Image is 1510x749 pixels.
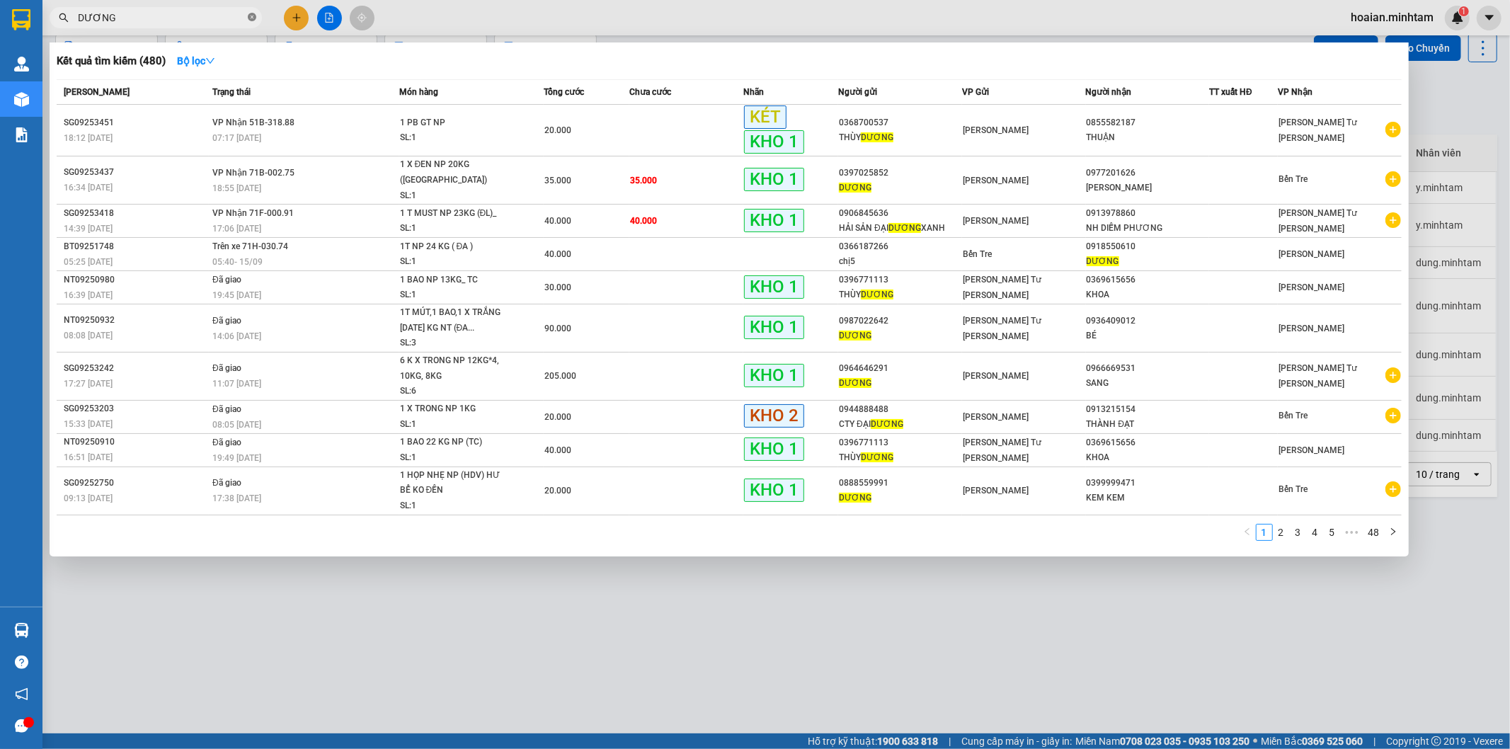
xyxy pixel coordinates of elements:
span: VP Nhận 71F-000.91 [212,208,294,218]
span: DƯƠNG [871,419,903,429]
div: 0399999471 [1087,476,1209,491]
span: 08:08 [DATE] [64,331,113,341]
div: chị5 [839,254,961,269]
span: Món hàng [399,87,438,97]
div: NT09250910 [64,435,208,450]
span: KÉT [744,105,787,129]
div: 6 K X TRONG NP 12KG*4, 10KG, 8KG [400,353,506,384]
span: DƯƠNG [1087,256,1119,266]
span: [PERSON_NAME] [64,87,130,97]
div: [PERSON_NAME] [1087,181,1209,195]
div: 0977201626 [1087,166,1209,181]
div: NH DIỄM PHƯƠNG [1087,221,1209,236]
button: right [1385,524,1402,541]
div: SL: 1 [400,450,506,466]
span: TT xuất HĐ [1209,87,1252,97]
button: Bộ lọcdown [166,50,227,72]
span: [PERSON_NAME] [963,412,1029,422]
span: right [1389,527,1397,536]
span: Chưa cước [629,87,671,97]
button: left [1239,524,1256,541]
img: warehouse-icon [14,57,29,72]
div: SL: 1 [400,417,506,433]
div: THÙY [839,450,961,465]
a: 4 [1308,525,1323,540]
a: 3 [1291,525,1306,540]
span: Đã giao [212,275,241,285]
img: warehouse-icon [14,623,29,638]
span: close-circle [248,13,256,21]
span: 40.000 [544,249,571,259]
span: 90.000 [544,324,571,333]
span: 16:39 [DATE] [64,290,113,300]
li: Next Page [1385,524,1402,541]
span: 14:06 [DATE] [212,331,261,341]
span: DƯƠNG [839,493,871,503]
span: 205.000 [544,371,576,381]
div: 0913978860 [1087,206,1209,221]
div: BÉ [1087,328,1209,343]
div: NT09250980 [64,273,208,287]
h3: Kết quả tìm kiếm ( 480 ) [57,54,166,69]
span: KHO 1 [744,209,804,232]
span: [PERSON_NAME] [963,371,1029,381]
span: 30.000 [544,282,571,292]
span: DƯƠNG [839,378,871,388]
div: SL: 1 [400,254,506,270]
div: CTY ĐẠI [839,417,961,432]
a: 48 [1364,525,1384,540]
div: THÀNH ĐẠT [1087,417,1209,432]
div: SG09252750 [64,476,208,491]
span: plus-circle [1385,171,1401,187]
div: 0964646291 [839,361,961,376]
span: 40.000 [544,445,571,455]
span: DƯƠNG [861,290,893,299]
span: [PERSON_NAME] [963,176,1029,185]
a: 2 [1274,525,1289,540]
span: Đã giao [212,438,241,447]
div: SG09253418 [64,206,208,221]
span: VP Nhận [1278,87,1312,97]
span: 15:33 [DATE] [64,419,113,429]
span: close-circle [248,11,256,25]
span: 40.000 [544,216,571,226]
span: Đã giao [212,363,241,373]
span: Người gửi [838,87,877,97]
div: KHOA [1087,450,1209,465]
div: 1 PB GT NP [400,115,506,131]
img: logo-vxr [12,9,30,30]
span: 11:07 [DATE] [212,379,261,389]
div: SL: 3 [400,336,506,351]
li: 1 [1256,524,1273,541]
span: 14:39 [DATE] [64,224,113,234]
li: Next 5 Pages [1341,524,1363,541]
div: 1 BAO NP 13KG_ TC [400,273,506,288]
div: SL: 1 [400,498,506,514]
span: 19:45 [DATE] [212,290,261,300]
div: 0366187266 [839,239,961,254]
div: THÙY [839,130,961,145]
div: SL: 1 [400,188,506,204]
span: 07:17 [DATE] [212,133,261,143]
span: DƯƠNG [888,223,921,233]
span: Trên xe 71H-030.74 [212,241,288,251]
span: KHO 1 [744,364,804,387]
span: 05:25 [DATE] [64,257,113,267]
span: [PERSON_NAME] [963,125,1029,135]
div: THUẬN [1087,130,1209,145]
span: [PERSON_NAME] [963,486,1029,496]
div: HẢI SẢN ĐẠI XANH [839,221,961,236]
span: plus-circle [1385,367,1401,383]
div: 0913215154 [1087,402,1209,417]
div: 1 BAO 22 KG NP (TC) [400,435,506,450]
div: SG09253203 [64,401,208,416]
span: Bến Tre [1279,411,1308,421]
div: 0906845636 [839,206,961,221]
span: DƯƠNG [839,331,871,341]
span: 17:38 [DATE] [212,493,261,503]
span: VP Nhận 51B-318.88 [212,118,294,127]
div: BT09251748 [64,239,208,254]
span: KHO 1 [744,130,804,154]
span: 20.000 [544,125,571,135]
div: 0369615656 [1087,435,1209,450]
